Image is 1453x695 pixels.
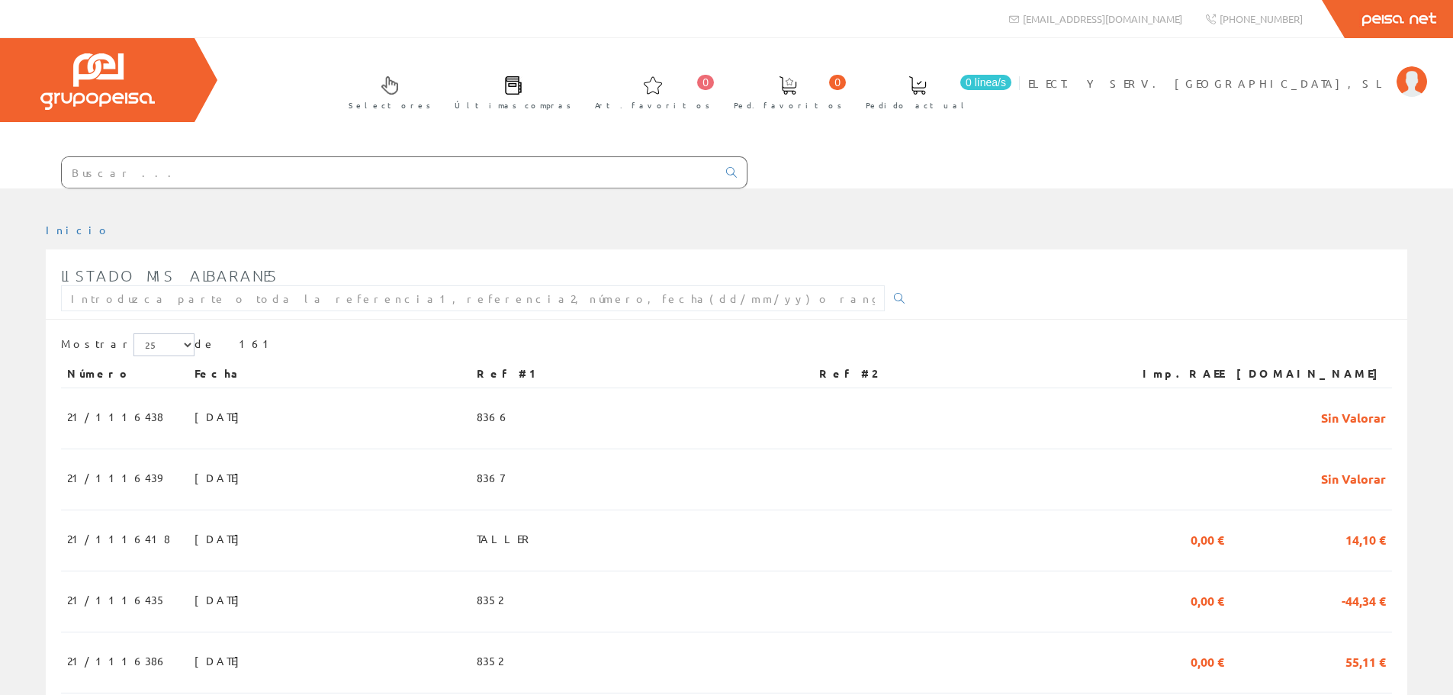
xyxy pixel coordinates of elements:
input: Buscar ... [62,157,717,188]
th: Imp.RAEE [1116,360,1230,388]
span: 14,10 € [1345,526,1386,552]
span: Sin Valorar [1321,465,1386,491]
span: 0 [829,75,846,90]
input: Introduzca parte o toda la referencia1, referencia2, número, fecha(dd/mm/yy) o rango de fechas(dd... [61,285,885,311]
span: 8366 [477,404,510,430]
span: 21/1116438 [67,404,163,430]
span: 55,11 € [1345,648,1386,674]
span: 8352 [477,587,503,613]
div: de 161 [61,333,1392,360]
select: Mostrar [133,333,194,356]
a: Últimas compras [439,63,579,119]
span: [EMAIL_ADDRESS][DOMAIN_NAME] [1023,12,1182,25]
a: Selectores [333,63,439,119]
span: Pedido actual [866,98,969,113]
a: ELECT. Y SERV. [GEOGRAPHIC_DATA], SL [1028,63,1427,78]
th: Número [61,360,188,388]
span: Art. favoritos [595,98,710,113]
span: 0,00 € [1191,587,1224,613]
span: 0 línea/s [960,75,1011,90]
span: Selectores [349,98,431,113]
span: [DATE] [194,587,247,613]
span: 21/1116418 [67,526,170,552]
span: 0,00 € [1191,526,1224,552]
span: [DATE] [194,648,247,674]
span: 21/1116439 [67,465,162,491]
th: Ref #2 [813,360,1116,388]
a: 0 línea/s Pedido actual [850,63,1015,119]
span: Últimas compras [455,98,571,113]
span: Ped. favoritos [734,98,842,113]
span: [DATE] [194,404,247,430]
span: 21/1116435 [67,587,166,613]
span: [DATE] [194,526,247,552]
span: [PHONE_NUMBER] [1220,12,1303,25]
span: TALLER [477,526,535,552]
span: [DATE] [194,465,247,491]
span: 8352 [477,648,503,674]
span: 0,00 € [1191,648,1224,674]
span: 8367 [477,465,504,491]
span: Sin Valorar [1321,404,1386,430]
th: [DOMAIN_NAME] [1230,360,1392,388]
th: Fecha [188,360,471,388]
span: 21/1116386 [67,648,168,674]
a: Inicio [46,223,111,236]
label: Mostrar [61,333,194,356]
span: -44,34 € [1342,587,1386,613]
span: ELECT. Y SERV. [GEOGRAPHIC_DATA], SL [1028,76,1389,91]
img: Grupo Peisa [40,53,155,110]
span: 0 [697,75,714,90]
span: Listado mis albaranes [61,266,278,285]
th: Ref #1 [471,360,813,388]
